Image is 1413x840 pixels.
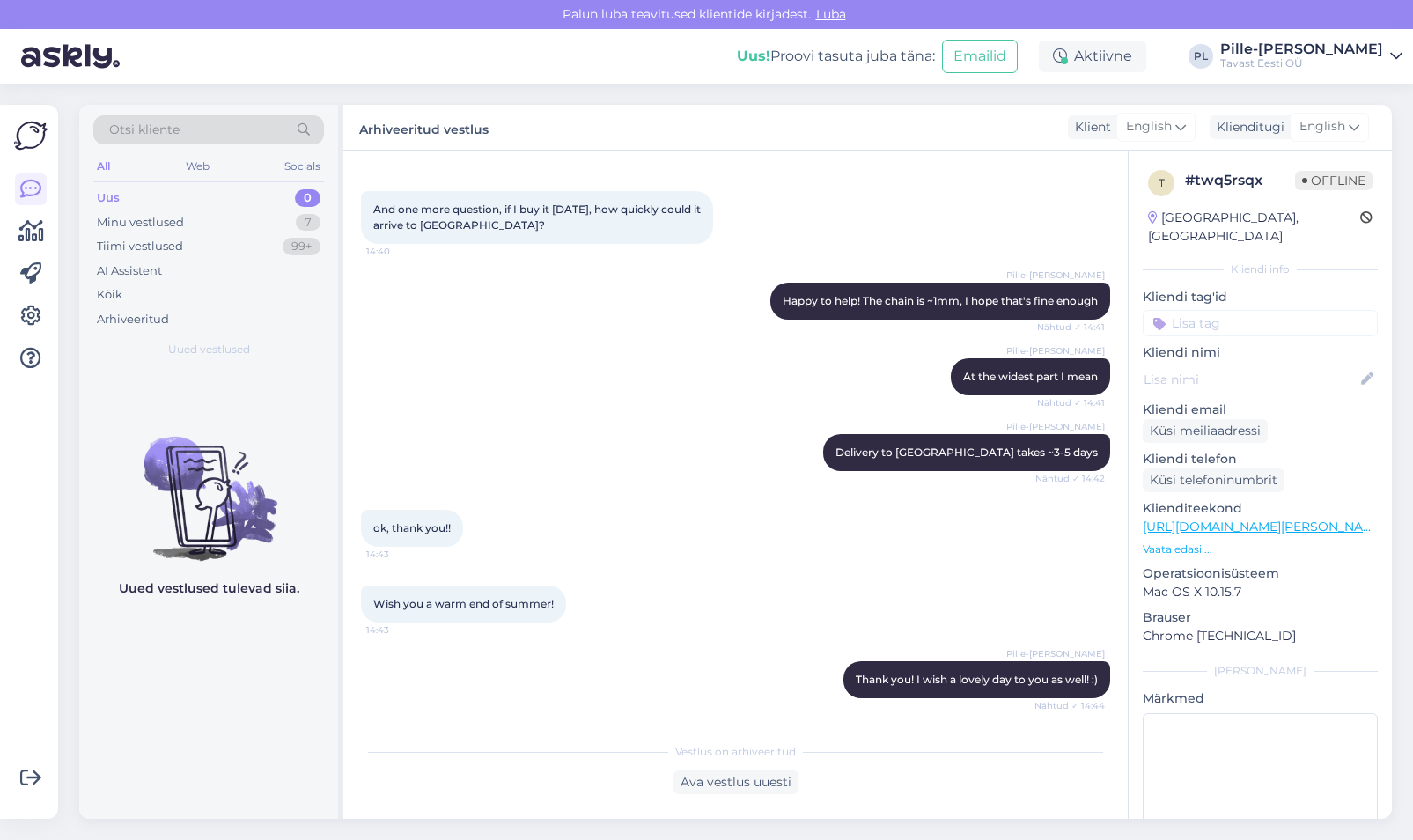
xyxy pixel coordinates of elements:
[1006,420,1105,433] span: Pille-[PERSON_NAME]
[182,155,213,178] div: Web
[1220,56,1383,70] div: Tavast Eesti OÜ
[97,286,122,304] div: Kõik
[283,238,320,255] div: 99+
[675,744,796,760] span: Vestlus on arhiveeritud
[1037,396,1105,409] span: Nähtud ✓ 14:41
[1299,117,1345,136] span: English
[1006,647,1105,660] span: Pille-[PERSON_NAME]
[811,6,851,22] span: Luba
[1295,171,1373,190] span: Offline
[783,294,1098,307] span: Happy to help! The chain is ~1mm, I hope that's fine enough
[1143,401,1378,419] p: Kliendi email
[373,203,703,232] span: And one more question, if I buy it [DATE], how quickly could it arrive to [GEOGRAPHIC_DATA]?
[1034,699,1105,712] span: Nähtud ✓ 14:44
[1148,209,1360,246] div: [GEOGRAPHIC_DATA], [GEOGRAPHIC_DATA]
[1144,370,1358,389] input: Lisa nimi
[97,311,169,328] div: Arhiveeritud
[1159,176,1165,189] span: t
[1143,499,1378,518] p: Klienditeekond
[366,623,432,637] span: 14:43
[1220,42,1402,70] a: Pille-[PERSON_NAME]Tavast Eesti OÜ
[1143,450,1378,468] p: Kliendi telefon
[1039,41,1146,72] div: Aktiivne
[14,119,48,152] img: Askly Logo
[109,121,180,139] span: Otsi kliente
[1143,262,1378,277] div: Kliendi info
[97,214,184,232] div: Minu vestlused
[168,342,250,357] span: Uued vestlused
[359,115,489,139] label: Arhiveeritud vestlus
[97,189,120,207] div: Uus
[366,245,432,258] span: 14:40
[97,262,162,280] div: AI Assistent
[1068,118,1111,136] div: Klient
[79,405,338,564] img: No chats
[1143,343,1378,362] p: Kliendi nimi
[296,214,320,232] div: 7
[835,446,1098,459] span: Delivery to [GEOGRAPHIC_DATA] takes ~3-5 days
[1220,42,1383,56] div: Pille-[PERSON_NAME]
[1006,269,1105,282] span: Pille-[PERSON_NAME]
[737,48,770,64] b: Uus!
[1143,564,1378,583] p: Operatsioonisüsteem
[1143,608,1378,627] p: Brauser
[373,597,554,610] span: Wish you a warm end of summer!
[1143,419,1268,443] div: Küsi meiliaadressi
[281,155,324,178] div: Socials
[856,673,1098,686] span: Thank you! I wish a lovely day to you as well! :)
[1126,117,1172,136] span: English
[119,579,299,598] p: Uued vestlused tulevad siia.
[737,46,935,67] div: Proovi tasuta juba täna:
[1143,542,1378,557] p: Vaata edasi ...
[97,238,183,255] div: Tiimi vestlused
[1037,321,1105,334] span: Nähtud ✓ 14:41
[1185,170,1295,191] div: # twq5rsqx
[1189,44,1213,69] div: PL
[1143,519,1386,534] a: [URL][DOMAIN_NAME][PERSON_NAME]
[963,370,1098,383] span: At the widest part I mean
[673,770,798,794] div: Ava vestlus uuesti
[295,189,320,207] div: 0
[1143,310,1378,336] input: Lisa tag
[1143,689,1378,708] p: Märkmed
[1143,663,1378,679] div: [PERSON_NAME]
[942,40,1018,73] button: Emailid
[1006,344,1105,357] span: Pille-[PERSON_NAME]
[1143,627,1378,645] p: Chrome [TECHNICAL_ID]
[1143,468,1284,492] div: Küsi telefoninumbrit
[93,155,114,178] div: All
[366,548,432,561] span: 14:43
[373,521,451,534] span: ok, thank you!!
[1210,118,1284,136] div: Klienditugi
[1143,583,1378,601] p: Mac OS X 10.15.7
[1035,472,1105,485] span: Nähtud ✓ 14:42
[1143,288,1378,306] p: Kliendi tag'id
